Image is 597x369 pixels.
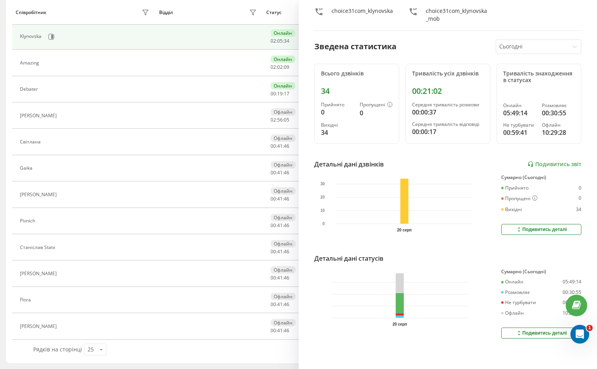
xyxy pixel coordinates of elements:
[314,41,396,52] div: Зведена статистика
[397,228,411,232] text: 20 серп
[412,127,484,136] div: 00:00:17
[563,290,581,295] div: 00:30:55
[284,327,289,334] span: 46
[320,182,325,186] text: 30
[277,38,283,44] span: 05
[271,328,289,333] div: : :
[271,90,276,97] span: 00
[321,107,353,117] div: 0
[20,113,59,118] div: [PERSON_NAME]
[284,143,289,149] span: 46
[271,274,276,281] span: 00
[271,143,289,149] div: : :
[271,56,295,63] div: Онлайн
[426,7,487,23] div: choice31com_klynovska_mob
[271,169,276,176] span: 00
[542,122,575,128] div: Офлайн
[20,86,40,92] div: Debater
[277,169,283,176] span: 41
[277,143,283,149] span: 41
[576,207,581,212] div: 34
[284,301,289,308] span: 46
[321,86,393,96] div: 34
[271,249,289,254] div: : :
[271,195,276,202] span: 00
[501,224,581,235] button: Подивитись деталі
[271,327,276,334] span: 00
[563,310,581,316] div: 10:29:28
[271,38,289,44] div: : :
[20,60,41,66] div: Amazing
[503,70,575,84] div: Тривалість знаходження в статусах
[277,301,283,308] span: 41
[271,108,296,116] div: Офлайн
[527,161,581,168] a: Подивитись звіт
[20,34,43,39] div: Klynovska
[542,103,575,108] div: Розмовляє
[412,102,484,107] div: Середня тривалість розмови
[271,64,276,70] span: 02
[501,328,581,339] button: Подивитись деталі
[284,38,289,44] span: 34
[321,128,353,137] div: 34
[20,324,59,329] div: [PERSON_NAME]
[271,196,289,202] div: : :
[277,116,283,123] span: 56
[320,208,325,213] text: 10
[271,38,276,44] span: 02
[501,310,524,316] div: Офлайн
[277,274,283,281] span: 41
[277,90,283,97] span: 19
[579,195,581,202] div: 0
[503,128,536,137] div: 00:59:41
[501,195,538,202] div: Пропущені
[271,82,295,90] div: Онлайн
[501,175,581,180] div: Сумарно (Сьогодні)
[20,165,34,171] div: Gaika
[412,107,484,117] div: 00:00:37
[501,290,530,295] div: Розмовляє
[284,222,289,229] span: 46
[314,254,384,263] div: Детальні дані статусів
[277,222,283,229] span: 41
[563,279,581,285] div: 05:49:14
[516,330,567,336] div: Подивитись деталі
[271,301,276,308] span: 00
[393,322,407,326] text: 20 серп
[277,248,283,255] span: 41
[20,192,59,197] div: [PERSON_NAME]
[271,29,295,37] div: Онлайн
[88,346,94,353] div: 25
[271,143,276,149] span: 00
[542,128,575,137] div: 10:29:28
[271,134,296,142] div: Офлайн
[271,293,296,300] div: Офлайн
[271,116,276,123] span: 02
[271,275,289,281] div: : :
[284,116,289,123] span: 05
[321,102,353,107] div: Прийнято
[271,187,296,195] div: Офлайн
[271,64,289,70] div: : :
[570,325,589,344] iframe: Intercom live chat
[271,302,289,307] div: : :
[503,108,536,118] div: 05:49:14
[503,103,536,108] div: Онлайн
[271,248,276,255] span: 00
[277,195,283,202] span: 41
[271,170,289,176] div: : :
[412,86,484,96] div: 00:21:02
[271,240,296,247] div: Офлайн
[321,70,393,77] div: Всього дзвінків
[284,274,289,281] span: 46
[314,159,384,169] div: Детальні дані дзвінків
[360,108,393,118] div: 0
[321,122,353,128] div: Вихідні
[284,169,289,176] span: 46
[159,10,173,15] div: Відділ
[586,325,593,331] span: 1
[579,185,581,191] div: 0
[360,102,393,108] div: Пропущені
[322,222,324,226] text: 0
[20,297,33,303] div: Flora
